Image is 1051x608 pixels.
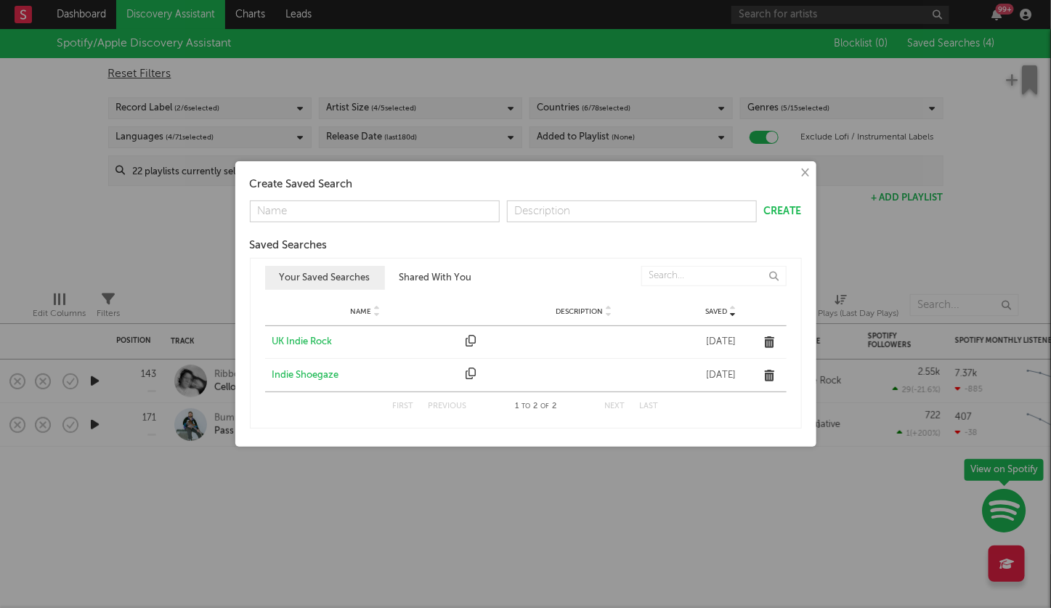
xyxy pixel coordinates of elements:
[250,176,802,193] div: Create Saved Search
[797,165,813,181] button: ×
[641,266,787,286] input: Search...
[350,307,371,316] span: Name
[393,402,414,410] button: First
[540,403,549,410] span: of
[429,402,467,410] button: Previous
[640,402,659,410] button: Last
[522,403,530,410] span: to
[706,307,728,316] span: Saved
[605,402,625,410] button: Next
[685,368,758,383] div: [DATE]
[685,335,758,349] div: [DATE]
[265,266,385,290] button: Your Saved Searches
[385,266,487,290] button: Shared With You
[507,200,757,222] input: Description
[764,206,802,216] button: Create
[250,237,802,254] div: Saved Searches
[272,335,459,349] a: UK Indie Rock
[556,307,604,316] span: Description
[272,368,459,383] a: Indie Shoegaze
[250,200,500,222] input: Name
[496,398,576,416] div: 1 2 2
